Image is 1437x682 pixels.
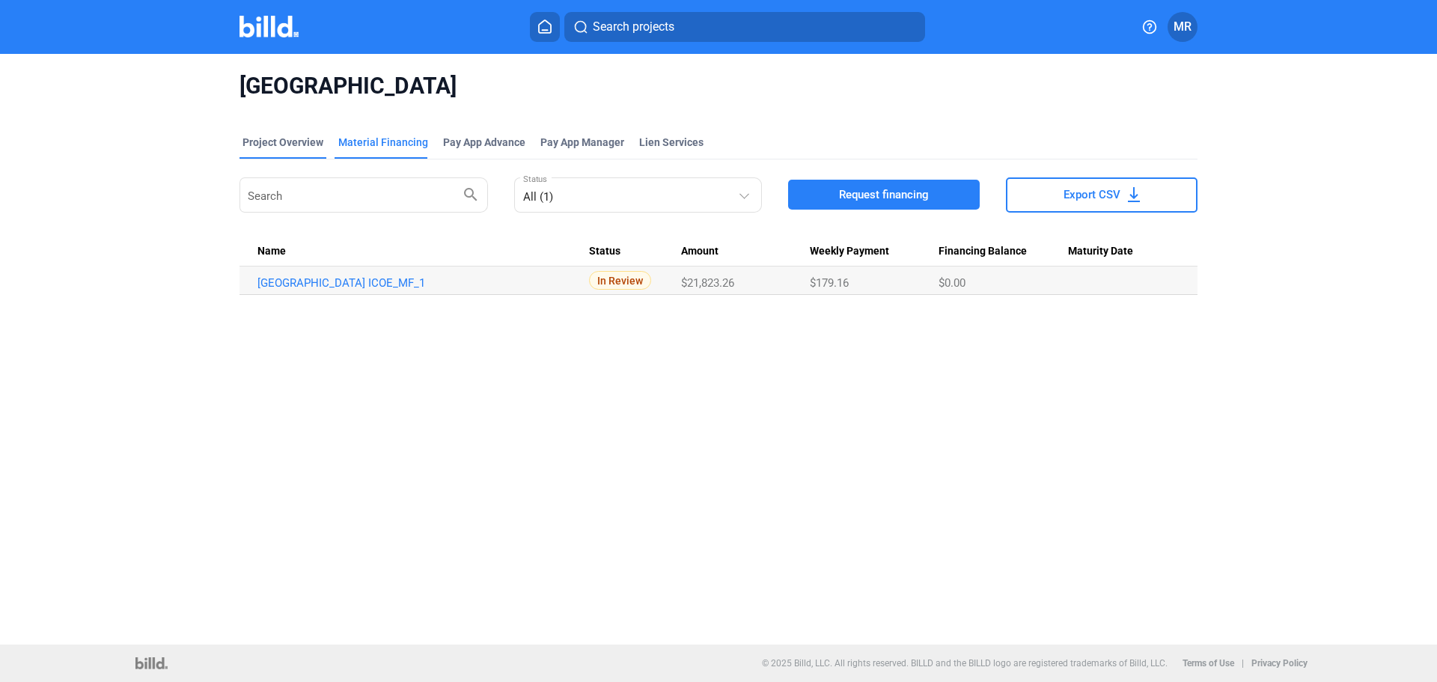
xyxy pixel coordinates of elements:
span: $21,823.26 [681,276,734,290]
div: Status [589,245,682,258]
span: Export CSV [1064,187,1120,202]
div: Weekly Payment [810,245,939,258]
span: Weekly Payment [810,245,889,258]
div: Name [257,245,589,258]
p: © 2025 Billd, LLC. All rights reserved. BILLD and the BILLD logo are registered trademarks of Bil... [762,658,1168,669]
mat-select-trigger: All (1) [523,190,553,204]
span: Request financing [839,187,929,202]
span: Pay App Manager [540,135,624,150]
span: In Review [589,271,651,290]
button: Search projects [564,12,925,42]
span: $179.16 [810,276,849,290]
span: Amount [681,245,718,258]
span: Financing Balance [939,245,1027,258]
div: Pay App Advance [443,135,525,150]
button: Request financing [788,180,980,210]
img: logo [135,657,168,669]
span: [GEOGRAPHIC_DATA] [239,72,1197,100]
mat-icon: search [462,185,480,203]
span: Search projects [593,18,674,36]
div: Maturity Date [1068,245,1180,258]
p: | [1242,658,1244,669]
div: Amount [681,245,810,258]
span: $0.00 [939,276,965,290]
div: Financing Balance [939,245,1067,258]
div: Project Overview [242,135,323,150]
span: Maturity Date [1068,245,1133,258]
button: MR [1168,12,1197,42]
a: [GEOGRAPHIC_DATA] ICOE_MF_1 [257,276,589,290]
img: Billd Company Logo [239,16,299,37]
span: Status [589,245,620,258]
div: Lien Services [639,135,704,150]
button: Export CSV [1006,177,1197,213]
b: Terms of Use [1183,658,1234,669]
b: Privacy Policy [1251,658,1308,669]
span: Name [257,245,286,258]
div: Material Financing [338,135,428,150]
span: MR [1174,18,1192,36]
